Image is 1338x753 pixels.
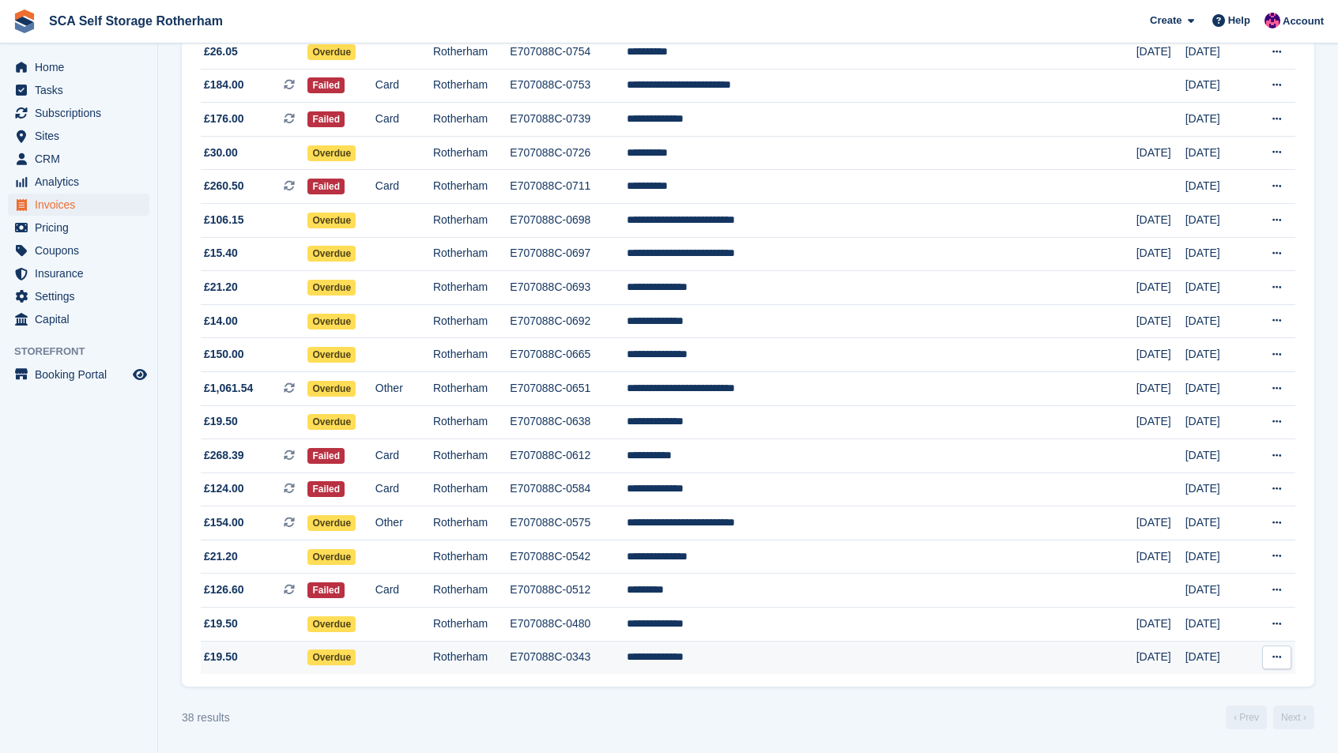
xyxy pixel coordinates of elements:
[204,111,244,127] span: £176.00
[182,710,230,726] div: 38 results
[1136,405,1185,439] td: [DATE]
[307,481,345,497] span: Failed
[375,439,433,473] td: Card
[433,641,510,674] td: Rotherham
[307,414,356,430] span: Overdue
[375,371,433,405] td: Other
[1223,706,1317,729] nav: Page
[307,246,356,262] span: Overdue
[35,56,130,78] span: Home
[1185,103,1249,137] td: [DATE]
[1185,641,1249,674] td: [DATE]
[8,239,149,262] a: menu
[8,285,149,307] a: menu
[433,540,510,574] td: Rotherham
[1136,304,1185,338] td: [DATE]
[204,480,244,497] span: £124.00
[1136,371,1185,405] td: [DATE]
[204,548,238,565] span: £21.20
[1136,540,1185,574] td: [DATE]
[35,125,130,147] span: Sites
[204,212,244,228] span: £106.15
[510,439,627,473] td: E707088C-0612
[8,79,149,101] a: menu
[307,145,356,161] span: Overdue
[1150,13,1182,28] span: Create
[510,473,627,506] td: E707088C-0584
[307,549,356,565] span: Overdue
[307,314,356,329] span: Overdue
[307,280,356,296] span: Overdue
[510,35,627,69] td: E707088C-0754
[204,178,244,194] span: £260.50
[1283,13,1324,29] span: Account
[1136,237,1185,271] td: [DATE]
[8,308,149,330] a: menu
[510,608,627,642] td: E707088C-0480
[8,148,149,170] a: menu
[1185,69,1249,103] td: [DATE]
[1185,170,1249,204] td: [DATE]
[510,136,627,170] td: E707088C-0726
[510,237,627,271] td: E707088C-0697
[433,405,510,439] td: Rotherham
[307,582,345,598] span: Failed
[1228,13,1250,28] span: Help
[375,69,433,103] td: Card
[35,239,130,262] span: Coupons
[510,69,627,103] td: E707088C-0753
[510,506,627,540] td: E707088C-0575
[307,44,356,60] span: Overdue
[204,582,244,598] span: £126.60
[14,344,157,360] span: Storefront
[307,448,345,464] span: Failed
[433,69,510,103] td: Rotherham
[35,363,130,386] span: Booking Portal
[510,540,627,574] td: E707088C-0542
[1136,608,1185,642] td: [DATE]
[433,203,510,237] td: Rotherham
[8,56,149,78] a: menu
[35,216,130,239] span: Pricing
[433,338,510,372] td: Rotherham
[43,8,229,34] a: SCA Self Storage Rotherham
[375,103,433,137] td: Card
[1185,136,1249,170] td: [DATE]
[35,285,130,307] span: Settings
[35,262,130,284] span: Insurance
[204,616,238,632] span: £19.50
[433,506,510,540] td: Rotherham
[8,125,149,147] a: menu
[307,347,356,363] span: Overdue
[35,194,130,216] span: Invoices
[307,179,345,194] span: Failed
[510,170,627,204] td: E707088C-0711
[375,574,433,608] td: Card
[433,304,510,338] td: Rotherham
[1185,35,1249,69] td: [DATE]
[204,77,244,93] span: £184.00
[307,515,356,531] span: Overdue
[130,365,149,384] a: Preview store
[307,77,345,93] span: Failed
[510,405,627,439] td: E707088C-0638
[433,439,510,473] td: Rotherham
[433,170,510,204] td: Rotherham
[35,102,130,124] span: Subscriptions
[433,103,510,137] td: Rotherham
[307,213,356,228] span: Overdue
[204,514,244,531] span: £154.00
[204,313,238,329] span: £14.00
[510,371,627,405] td: E707088C-0651
[1185,271,1249,305] td: [DATE]
[1273,706,1314,729] a: Next
[204,413,238,430] span: £19.50
[433,271,510,305] td: Rotherham
[35,308,130,330] span: Capital
[1136,271,1185,305] td: [DATE]
[35,171,130,193] span: Analytics
[510,271,627,305] td: E707088C-0693
[1226,706,1267,729] a: Previous
[1136,35,1185,69] td: [DATE]
[35,79,130,101] span: Tasks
